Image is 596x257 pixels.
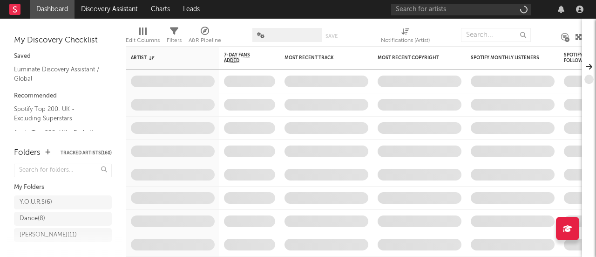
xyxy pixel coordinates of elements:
[14,104,102,123] a: Spotify Top 200: UK - Excluding Superstars
[284,55,354,61] div: Most Recent Track
[14,35,112,46] div: My Discovery Checklist
[20,213,45,224] div: Dance ( 8 )
[378,55,447,61] div: Most Recent Copyright
[126,35,160,46] div: Edit Columns
[471,55,541,61] div: Spotify Monthly Listeners
[189,23,221,50] div: A&R Pipeline
[381,35,430,46] div: Notifications (Artist)
[14,128,102,147] a: Apple Top 200: UK - Excluding Superstars
[14,164,112,177] input: Search for folders...
[14,51,112,62] div: Saved
[14,147,41,159] div: Folders
[14,195,112,209] a: Y.O.U.R.S(6)
[224,52,261,63] span: 7-Day Fans Added
[167,23,182,50] div: Filters
[167,35,182,46] div: Filters
[14,182,112,193] div: My Folders
[14,64,102,83] a: Luminate Discovery Assistant / Global
[14,90,112,102] div: Recommended
[381,23,430,50] div: Notifications (Artist)
[461,28,531,42] input: Search...
[189,35,221,46] div: A&R Pipeline
[126,23,160,50] div: Edit Columns
[131,55,201,61] div: Artist
[61,151,112,155] button: Tracked Artists(160)
[325,34,338,39] button: Save
[14,212,112,226] a: Dance(8)
[20,197,52,208] div: Y.O.U.R.S ( 6 )
[14,228,112,242] a: [PERSON_NAME](11)
[20,229,77,241] div: [PERSON_NAME] ( 11 )
[391,4,531,15] input: Search for artists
